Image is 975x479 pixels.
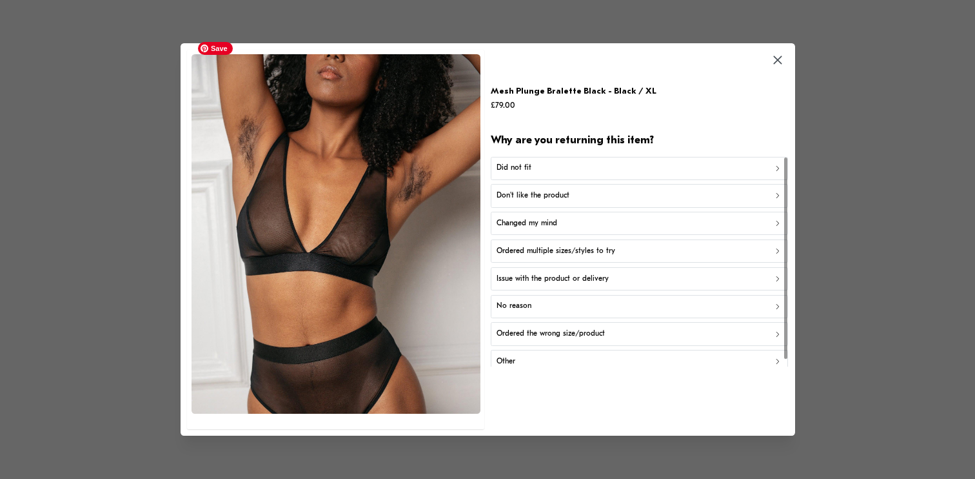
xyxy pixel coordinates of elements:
button: Ordered multiple sizes/styles to try [491,239,788,263]
p: No reason [497,300,531,312]
button: Did not fit [491,156,788,179]
p: Did not fit [497,162,531,174]
button: Changed my mind [491,212,788,235]
span: Save [198,42,233,55]
p: Ordered multiple sizes/styles to try [497,245,615,258]
img: MEMA-BRA-007.jpg [192,54,480,414]
p: Ordered the wrong size/product [497,328,605,340]
button: No reason [491,294,788,318]
p: Issue with the product or delivery [497,272,609,285]
button: Don't like the product [491,184,788,207]
h2: Why are you returning this item? [491,134,788,148]
p: Don't like the product [497,190,569,202]
p: Changed my mind [497,218,557,230]
button: Ordered the wrong size/product [491,322,788,345]
p: Other [497,356,515,368]
p: £79.00 [491,99,656,112]
p: Mesh Plunge Bralette Black - Black / XL [491,84,656,97]
button: Other [491,350,788,373]
button: Issue with the product or delivery [491,267,788,290]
